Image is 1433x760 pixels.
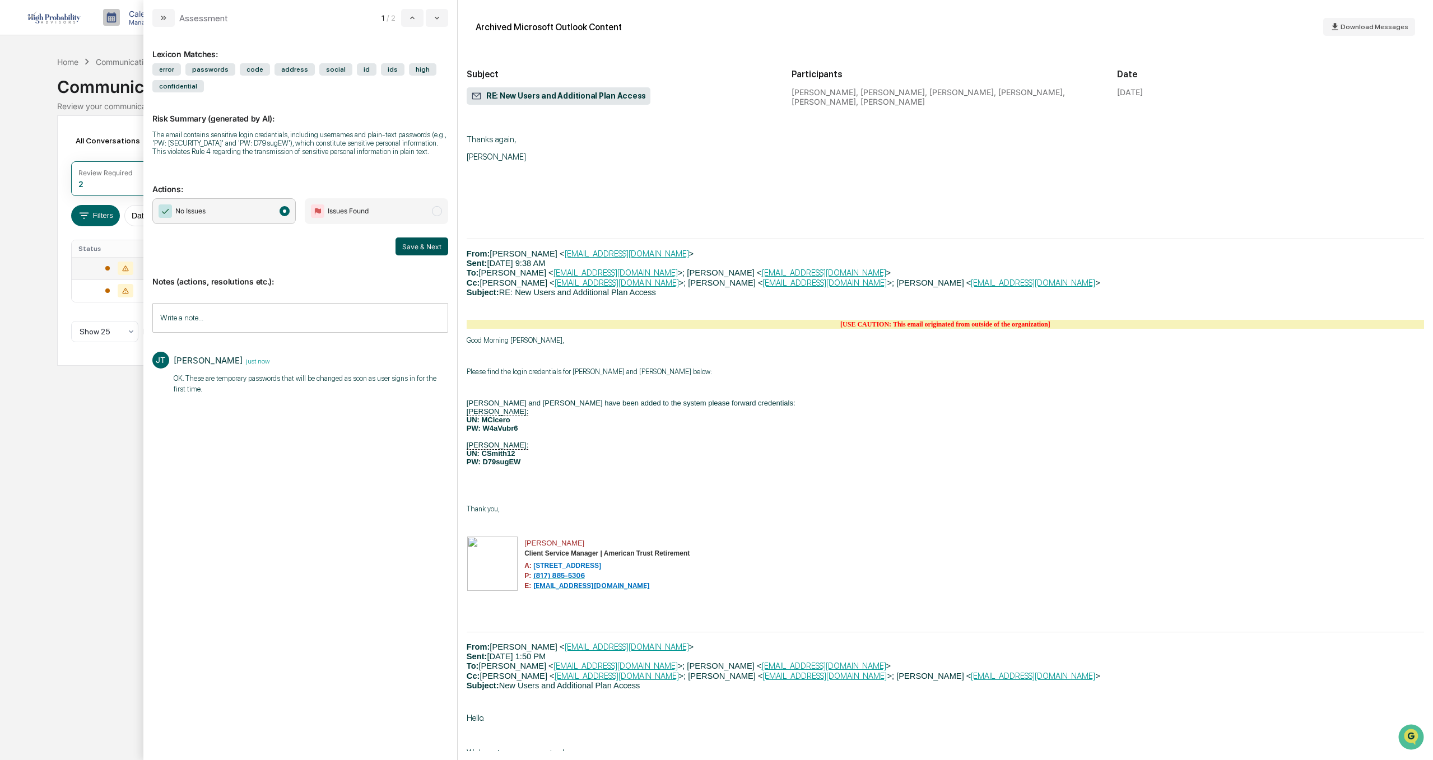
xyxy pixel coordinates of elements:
div: Communications Archive [57,68,1375,97]
span: ids [381,63,404,76]
div: The email contains sensitive login credentials, including usernames and plain-text passwords (e.g... [152,130,448,156]
button: Save & Next [396,237,448,255]
b: Subject: [467,288,499,297]
div: [DATE] [1117,87,1143,97]
span: [USE CAUTION: This email originated from outside of the organization] [840,320,1050,328]
button: Date:[DATE] - [DATE] [124,205,216,226]
p: Notes (actions, resolutions etc.): [152,263,448,286]
span: Download Messages [1341,23,1408,31]
b: Cc: [467,672,480,680]
span: Data Lookup [22,162,71,174]
div: Review Required [78,169,132,177]
a: [EMAIL_ADDRESS][DOMAIN_NAME] [555,278,679,288]
p: Calendar [120,9,176,18]
p: Thank you, [467,505,1424,513]
a: 🗄️Attestations [77,137,143,157]
span: Pylon [111,190,136,198]
div: All Conversations [71,132,156,150]
p: Good Morning [PERSON_NAME], [467,336,1424,344]
span: PW: W4aVubr6 [467,424,518,432]
a: [EMAIL_ADDRESS][DOMAIN_NAME] [971,278,1095,288]
span: [PERSON_NAME] [524,539,584,547]
span: / 2 [387,13,399,22]
span: [PERSON_NAME] < > [DATE] 1:50 PM [PERSON_NAME] < >; [PERSON_NAME] < > [PERSON_NAME] < >; [PERSON_... [467,642,1100,690]
a: [EMAIL_ADDRESS][DOMAIN_NAME] [762,661,886,671]
th: Status [72,240,167,257]
a: [EMAIL_ADDRESS][DOMAIN_NAME] [762,671,887,681]
a: (817) 885-5306 [533,572,585,580]
div: We're available if you need us! [38,97,142,106]
h2: Participants [792,69,1099,80]
span: [PERSON_NAME]: [467,407,529,416]
b: Subject: [467,681,499,690]
span: UN: CSmith12 [467,449,515,458]
span: Thanks again, [467,134,517,144]
span: Client Service Manager | American Trust Retirement [524,549,690,557]
b: To: [467,661,479,670]
img: Checkmark [159,204,172,218]
div: 🔎 [11,164,20,172]
span: RE: New Users and Additional Plan Access [471,91,646,102]
span: social [319,63,352,76]
span: P: [524,572,531,580]
span: From: [467,249,490,258]
p: Risk Summary (generated by AI): [152,100,448,123]
h2: Subject [467,69,774,80]
span: PW: D79sugEW [467,458,521,466]
b: Sent: [467,259,487,268]
div: Review your communication records across channels [57,101,1375,111]
span: Attestations [92,141,139,152]
div: 2 [78,179,83,189]
button: Download Messages [1323,18,1415,36]
div: [PERSON_NAME], [PERSON_NAME], [PERSON_NAME], [PERSON_NAME], [PERSON_NAME], [PERSON_NAME] [792,87,1099,106]
span: [PERSON_NAME] < > [DATE] 9:38 AM [PERSON_NAME] < >; [PERSON_NAME] < > [PERSON_NAME] < >; [PERSON_... [467,249,1100,297]
a: [EMAIL_ADDRESS][DOMAIN_NAME] [553,661,678,671]
a: [EMAIL_ADDRESS][DOMAIN_NAME] [533,582,650,590]
a: Powered byPylon [79,189,136,198]
span: Preclearance [22,141,72,152]
div: Communications Archive [96,57,187,67]
b: To: [467,268,479,277]
p: How can we help? [11,24,204,41]
span: id [357,63,376,76]
span: Issues Found [328,206,369,217]
div: 🖐️ [11,142,20,151]
span: E: [524,582,531,590]
span: [PERSON_NAME] and [PERSON_NAME] have been added to the system please forward credentials: [467,399,795,407]
iframe: Open customer support [1397,723,1427,753]
time: Friday, September 12, 2025 at 8:10:47 AM PDT [243,356,269,365]
span: code [240,63,270,76]
h2: Date [1117,69,1424,80]
a: [EMAIL_ADDRESS][DOMAIN_NAME] [553,268,678,278]
span: high [409,63,436,76]
span: error [152,63,181,76]
div: Start new chat [38,86,184,97]
span: passwords [185,63,235,76]
img: logo [27,11,81,23]
button: Filters [71,205,120,226]
a: [EMAIL_ADDRESS][DOMAIN_NAME] [762,268,886,278]
span: A: [524,562,532,570]
a: 🔎Data Lookup [7,158,75,178]
span: No Issues [175,206,206,217]
span: UN: MCicero [467,416,510,424]
span: We have two new requests please: [467,748,582,758]
span: 1 [381,13,384,22]
div: Assessment [179,13,228,24]
img: Flag [311,204,324,218]
div: Lexicon Matches: [152,36,448,59]
a: 🖐️Preclearance [7,137,77,157]
p: OK. These are temporary passwords that will be changed as soon as user signs in for the first time.​ [174,373,448,395]
span: [PERSON_NAME] [467,152,526,162]
a: [EMAIL_ADDRESS][DOMAIN_NAME] [565,642,689,652]
span: confidential [152,80,204,92]
div: [PERSON_NAME] [174,355,243,366]
span: From: [467,642,490,651]
p: Please find the login credentials for [PERSON_NAME] and [PERSON_NAME] below: [467,367,1424,376]
div: JT [152,352,169,369]
a: [EMAIL_ADDRESS][DOMAIN_NAME] [762,278,887,288]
